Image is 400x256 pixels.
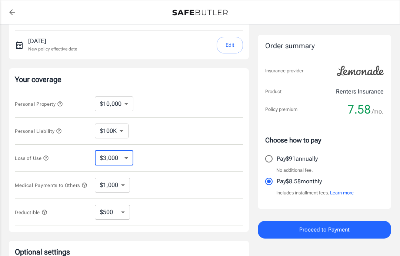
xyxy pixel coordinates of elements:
p: New policy effective date [28,46,77,52]
span: Medical Payments to Others [15,183,87,188]
button: Personal Property [15,99,63,108]
button: Proceed to Payment [258,221,391,239]
div: Order summary [265,41,384,52]
button: Medical Payments to Others [15,181,87,190]
button: Loss of Use [15,154,49,163]
p: No additional fee. [276,167,313,174]
p: [DATE] [28,37,77,46]
p: Includes installment fees. [276,189,354,197]
p: Product [265,88,281,95]
p: Your coverage [15,74,243,85]
span: Deductible [15,210,47,215]
svg: New policy start date [15,41,24,50]
span: Loss of Use [15,155,49,161]
p: Choose how to pay [265,135,384,145]
span: Proceed to Payment [299,225,350,234]
p: Renters Insurance [336,87,384,96]
p: Pay $8.58 monthly [277,177,322,186]
a: back to quotes [5,5,20,20]
p: Pay $91 annually [277,154,318,163]
span: 7.58 [347,102,371,117]
span: Personal Property [15,101,63,107]
p: Insurance provider [265,67,303,75]
span: Personal Liability [15,128,62,134]
img: Back to quotes [172,10,228,16]
img: Lemonade [333,60,388,81]
button: Deductible [15,208,47,217]
button: Edit [217,37,243,53]
span: /mo. [372,106,384,117]
button: Personal Liability [15,127,62,135]
p: Policy premium [265,106,297,113]
button: Learn more [330,189,354,197]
